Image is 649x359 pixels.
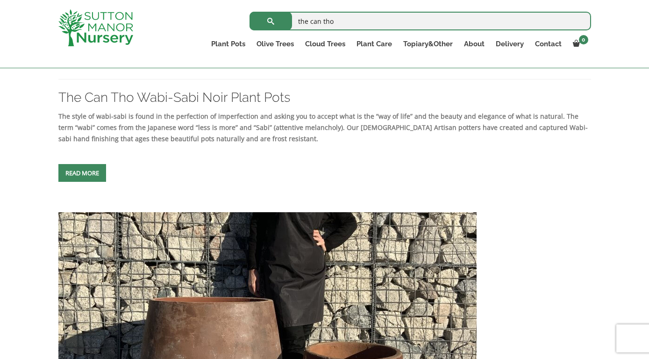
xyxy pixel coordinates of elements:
a: Plant Pots [206,37,251,50]
a: 0 [567,37,591,50]
input: Search... [250,12,591,30]
a: Olive Trees [251,37,300,50]
a: Plant Care [351,37,398,50]
a: Delivery [490,37,529,50]
a: Cloud Trees [300,37,351,50]
a: The Can Tho Wabi-Sabi Noir Plant Pots [58,90,290,105]
strong: The style of wabi-sabi is found in the perfection of imperfection and asking you to accept what i... [58,112,588,143]
a: Contact [529,37,567,50]
a: The Can Tho Wabi-Sabi Terra Plant Pots [58,308,477,316]
span: 0 [579,35,588,44]
img: logo [58,9,133,46]
a: Topiary&Other [398,37,458,50]
a: About [458,37,490,50]
a: Read more [58,164,106,182]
